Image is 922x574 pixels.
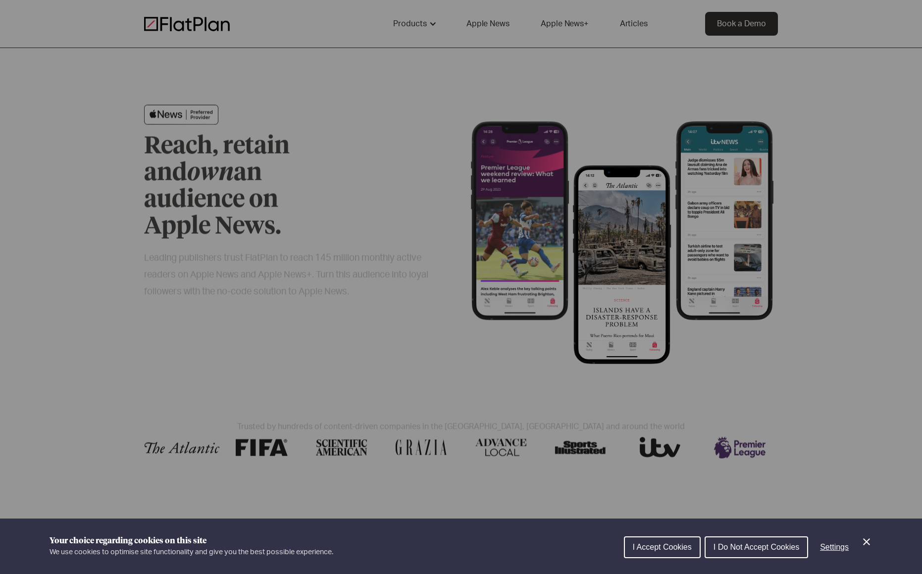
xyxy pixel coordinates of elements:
[624,536,701,558] button: I Accept Cookies
[50,535,333,547] h1: Your choice regarding cookies on this site
[705,536,808,558] button: I Do Not Accept Cookies
[812,537,857,557] button: Settings
[50,547,333,558] p: We use cookies to optimise site functionality and give you the best possible experience.
[820,543,849,551] span: Settings
[861,536,872,548] button: Close Cookie Control
[633,543,692,551] span: I Accept Cookies
[714,543,799,551] span: I Do Not Accept Cookies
